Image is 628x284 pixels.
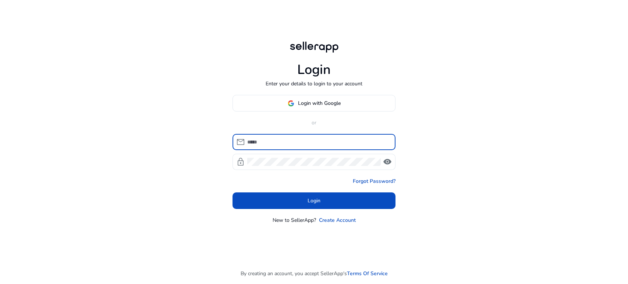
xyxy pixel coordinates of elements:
img: google-logo.svg [288,100,294,107]
span: Login [308,197,320,205]
h1: Login [297,62,331,78]
span: lock [236,157,245,166]
p: Enter your details to login to your account [266,80,362,88]
p: or [233,119,395,127]
a: Forgot Password? [353,177,395,185]
span: Login with Google [298,99,341,107]
p: New to SellerApp? [273,216,316,224]
span: mail [236,138,245,146]
button: Login with Google [233,95,395,111]
button: Login [233,192,395,209]
span: visibility [383,157,392,166]
a: Terms Of Service [347,270,388,277]
a: Create Account [319,216,356,224]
